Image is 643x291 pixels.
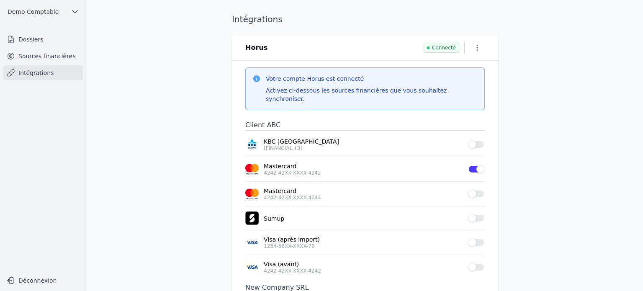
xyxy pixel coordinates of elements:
img: visa.png [245,260,259,274]
a: Sumup [264,214,463,223]
a: Mastercard [264,162,463,170]
p: [FINANCIAL_ID] [264,145,463,152]
a: Sources financières [3,49,83,64]
img: imageedit_2_6530439554.png [245,162,259,176]
h3: Horus [245,43,267,53]
span: Demo Comptable [8,8,59,16]
img: KBC_BRUSSELS_KREDBEBB.png [245,138,259,151]
button: Demo Comptable [3,5,83,18]
a: Dossiers [3,32,83,47]
img: visa.png [245,236,259,249]
p: 1234-56XX-XXXX-78 [264,243,463,250]
p: 4242-42XX-XXXX-4244 [264,194,463,201]
img: apple-touch-icon-1.png [245,211,259,225]
a: Intégrations [3,65,83,80]
p: 4242-42XX-XXXX-4242 [264,170,463,176]
a: Visa (après import) [264,235,463,244]
h3: Client ABC [245,120,485,131]
button: Déconnexion [3,274,83,287]
h1: Intégrations [232,13,283,25]
a: Mastercard [264,187,463,195]
div: Activez ci-dessous les sources financières que vous souhaitez synchroniser. [266,86,478,103]
h3: Votre compte Horus est connecté [266,75,478,83]
a: Visa (avant) [264,260,463,268]
span: Connecté [424,43,459,53]
p: 4242-42XX-XXXX-4242 [264,268,463,274]
a: KBC [GEOGRAPHIC_DATA] [264,137,463,146]
img: imageedit_2_6530439554.png [245,187,259,201]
